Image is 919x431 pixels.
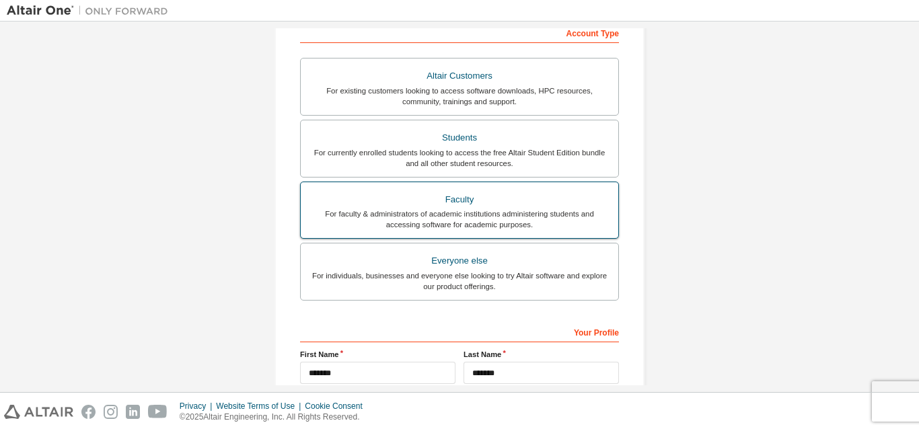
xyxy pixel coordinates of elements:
[309,128,610,147] div: Students
[216,401,305,412] div: Website Terms of Use
[309,67,610,85] div: Altair Customers
[7,4,175,17] img: Altair One
[81,405,96,419] img: facebook.svg
[309,208,610,230] div: For faculty & administrators of academic institutions administering students and accessing softwa...
[309,270,610,292] div: For individuals, businesses and everyone else looking to try Altair software and explore our prod...
[309,251,610,270] div: Everyone else
[305,401,370,412] div: Cookie Consent
[180,412,371,423] p: © 2025 Altair Engineering, Inc. All Rights Reserved.
[4,405,73,419] img: altair_logo.svg
[300,349,455,360] label: First Name
[309,190,610,209] div: Faculty
[300,321,619,342] div: Your Profile
[300,22,619,43] div: Account Type
[104,405,118,419] img: instagram.svg
[309,85,610,107] div: For existing customers looking to access software downloads, HPC resources, community, trainings ...
[148,405,168,419] img: youtube.svg
[309,147,610,169] div: For currently enrolled students looking to access the free Altair Student Edition bundle and all ...
[464,349,619,360] label: Last Name
[126,405,140,419] img: linkedin.svg
[180,401,216,412] div: Privacy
